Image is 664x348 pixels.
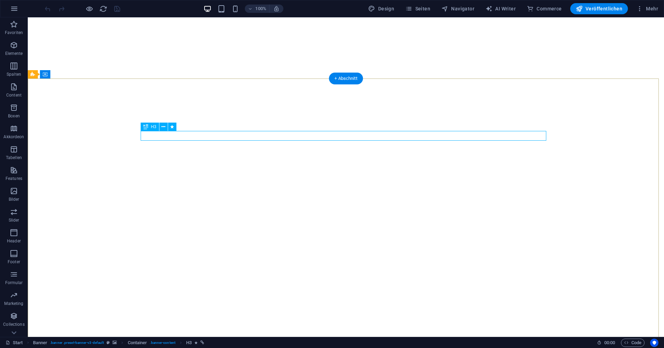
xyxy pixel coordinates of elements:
p: Marketing [4,301,23,306]
p: Tabellen [6,155,22,160]
span: . banner .preset-banner-v3-default [50,339,104,347]
p: Spalten [7,72,21,77]
p: Favoriten [5,30,23,35]
p: Header [7,238,21,244]
button: Klicke hier, um den Vorschau-Modus zu verlassen [85,5,93,13]
div: Design (Strg+Alt+Y) [365,3,397,14]
button: Mehr [633,3,661,14]
span: Design [368,5,394,12]
p: Formular [5,280,23,285]
button: AI Writer [483,3,518,14]
i: Element verfügt über einen Hintergrund [113,341,117,345]
i: Seite neu laden [99,5,107,13]
p: Content [6,92,22,98]
span: Mehr [636,5,658,12]
span: Klick zum Auswählen. Doppelklick zum Bearbeiten [186,339,192,347]
span: H3 [151,125,156,129]
button: 100% [245,5,269,13]
i: Element ist verlinkt [200,341,204,345]
button: Navigator [439,3,477,14]
div: + Abschnitt [329,73,363,84]
p: Footer [8,259,20,265]
i: Dieses Element ist ein anpassbares Preset [107,341,110,345]
p: Collections [3,322,24,327]
p: Slider [9,217,19,223]
button: Code [621,339,645,347]
span: Seiten [405,5,430,12]
button: Commerce [524,3,565,14]
span: Klick zum Auswählen. Doppelklick zum Bearbeiten [128,339,147,347]
span: Navigator [441,5,474,12]
p: Boxen [8,113,20,119]
span: AI Writer [485,5,516,12]
button: Design [365,3,397,14]
nav: breadcrumb [33,339,205,347]
button: Usercentrics [650,339,658,347]
p: Features [6,176,22,181]
span: Commerce [527,5,562,12]
h6: 100% [255,5,266,13]
button: reload [99,5,107,13]
button: Veröffentlichen [570,3,628,14]
p: Bilder [9,197,19,202]
h6: Session-Zeit [597,339,615,347]
a: Klick, um Auswahl aufzuheben. Doppelklick öffnet Seitenverwaltung [6,339,23,347]
span: : [609,340,610,345]
i: Bei Größenänderung Zoomstufe automatisch an das gewählte Gerät anpassen. [273,6,280,12]
span: 00 00 [604,339,615,347]
span: Veröffentlichen [576,5,622,12]
span: . banner-content [150,339,175,347]
span: Klick zum Auswählen. Doppelklick zum Bearbeiten [33,339,48,347]
button: Seiten [402,3,433,14]
i: Element enthält eine Animation [194,341,198,345]
p: Akkordeon [3,134,24,140]
p: Elemente [5,51,23,56]
span: Code [624,339,641,347]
